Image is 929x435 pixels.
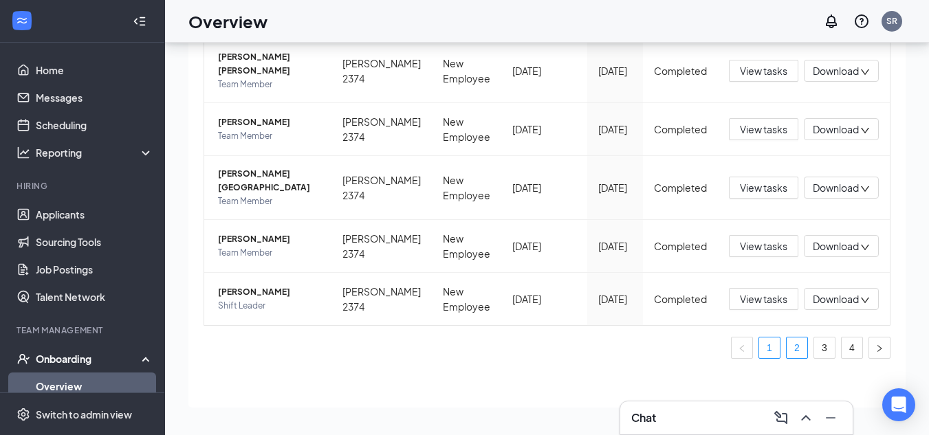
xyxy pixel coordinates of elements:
[15,14,29,27] svg: WorkstreamLogo
[598,238,632,254] div: [DATE]
[598,122,632,137] div: [DATE]
[512,122,576,137] div: [DATE]
[432,156,501,220] td: New Employee
[432,273,501,325] td: New Employee
[823,13,840,30] svg: Notifications
[814,337,835,358] a: 3
[813,64,859,78] span: Download
[731,337,753,359] button: left
[36,256,153,283] a: Job Postings
[729,118,798,140] button: View tasks
[795,407,817,429] button: ChevronUp
[432,103,501,156] td: New Employee
[813,239,859,254] span: Download
[17,352,30,366] svg: UserCheck
[218,285,320,299] span: [PERSON_NAME]
[598,63,632,78] div: [DATE]
[770,407,792,429] button: ComposeMessage
[860,67,870,77] span: down
[432,220,501,273] td: New Employee
[813,292,859,306] span: Download
[188,10,267,33] h1: Overview
[740,180,787,195] span: View tasks
[813,181,859,195] span: Download
[740,63,787,78] span: View tasks
[36,111,153,139] a: Scheduling
[868,337,890,359] button: right
[631,410,656,425] h3: Chat
[729,60,798,82] button: View tasks
[654,180,707,195] div: Completed
[432,39,501,103] td: New Employee
[841,337,863,359] li: 4
[868,337,890,359] li: Next Page
[36,408,132,421] div: Switch to admin view
[729,235,798,257] button: View tasks
[331,39,432,103] td: [PERSON_NAME] 2374
[787,337,807,358] a: 2
[218,194,320,208] span: Team Member
[36,146,154,159] div: Reporting
[654,291,707,306] div: Completed
[758,337,780,359] li: 1
[133,14,146,28] svg: Collapse
[598,291,632,306] div: [DATE]
[218,232,320,246] span: [PERSON_NAME]
[36,372,153,400] a: Overview
[36,228,153,256] a: Sourcing Tools
[218,50,320,78] span: [PERSON_NAME] [PERSON_NAME]
[842,337,862,358] a: 4
[331,273,432,325] td: [PERSON_NAME] 2374
[740,238,787,254] span: View tasks
[875,344,884,353] span: right
[654,122,707,137] div: Completed
[17,408,30,421] svg: Settings
[820,407,842,429] button: Minimize
[731,337,753,359] li: Previous Page
[331,156,432,220] td: [PERSON_NAME] 2374
[654,238,707,254] div: Completed
[512,63,576,78] div: [DATE]
[654,63,707,78] div: Completed
[860,295,870,305] span: down
[331,103,432,156] td: [PERSON_NAME] 2374
[36,84,153,111] a: Messages
[886,15,897,27] div: SR
[786,337,808,359] li: 2
[36,352,142,366] div: Onboarding
[860,243,870,252] span: down
[798,410,814,426] svg: ChevronUp
[860,184,870,194] span: down
[738,344,746,353] span: left
[512,238,576,254] div: [DATE]
[36,201,153,228] a: Applicants
[331,220,432,273] td: [PERSON_NAME] 2374
[853,13,870,30] svg: QuestionInfo
[512,180,576,195] div: [DATE]
[218,115,320,129] span: [PERSON_NAME]
[860,126,870,135] span: down
[759,337,780,358] a: 1
[512,291,576,306] div: [DATE]
[218,299,320,313] span: Shift Leader
[740,122,787,137] span: View tasks
[740,291,787,306] span: View tasks
[773,410,789,426] svg: ComposeMessage
[17,146,30,159] svg: Analysis
[218,246,320,260] span: Team Member
[17,180,151,192] div: Hiring
[813,337,835,359] li: 3
[882,388,915,421] div: Open Intercom Messenger
[17,324,151,336] div: Team Management
[36,56,153,84] a: Home
[218,78,320,91] span: Team Member
[729,177,798,199] button: View tasks
[729,288,798,310] button: View tasks
[598,180,632,195] div: [DATE]
[218,167,320,194] span: [PERSON_NAME][GEOGRAPHIC_DATA]
[36,283,153,311] a: Talent Network
[218,129,320,143] span: Team Member
[822,410,839,426] svg: Minimize
[813,122,859,137] span: Download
